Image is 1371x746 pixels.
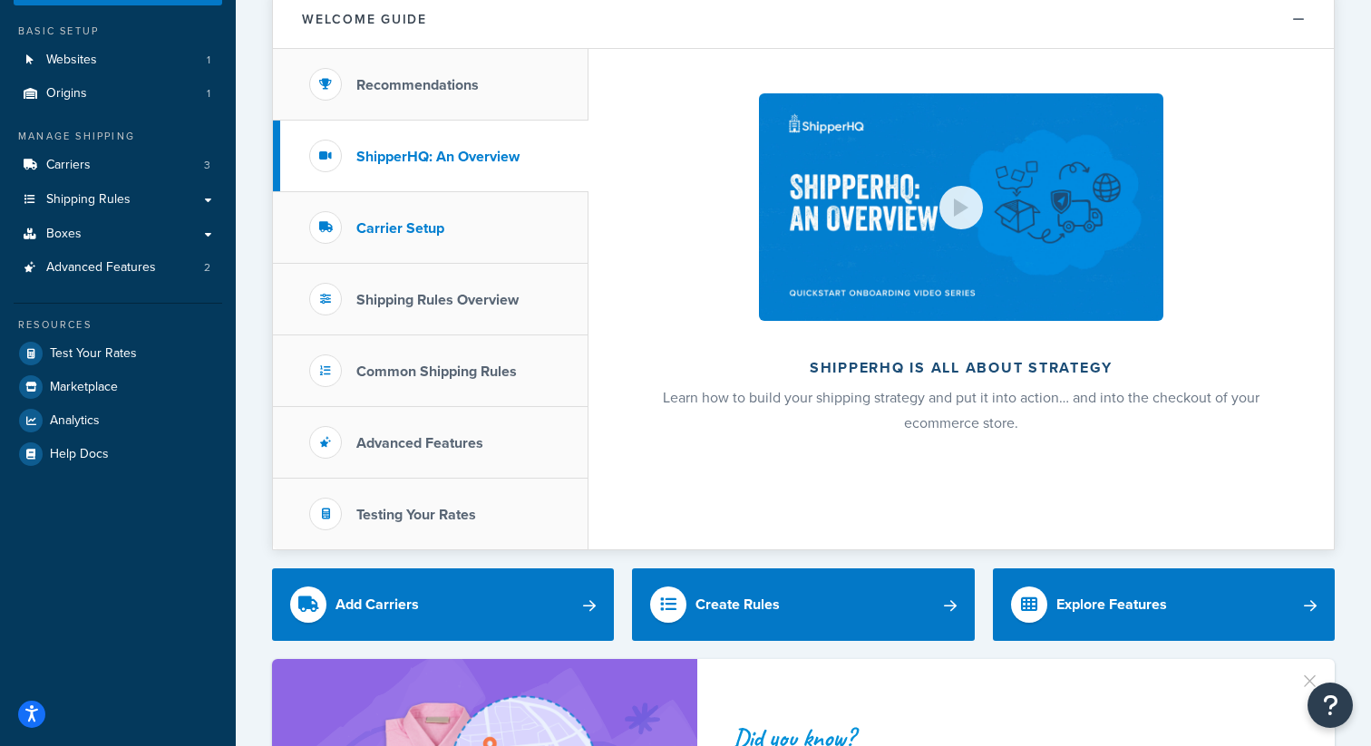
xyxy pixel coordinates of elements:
[46,53,97,68] span: Websites
[637,360,1286,376] h2: ShipperHQ is all about strategy
[272,568,614,641] a: Add Carriers
[207,86,210,102] span: 1
[46,260,156,276] span: Advanced Features
[14,371,222,403] a: Marketplace
[204,260,210,276] span: 2
[356,220,444,237] h3: Carrier Setup
[14,337,222,370] a: Test Your Rates
[356,77,479,93] h3: Recommendations
[14,251,222,285] a: Advanced Features2
[50,413,100,429] span: Analytics
[46,158,91,173] span: Carriers
[356,149,520,165] h3: ShipperHQ: An Overview
[46,192,131,208] span: Shipping Rules
[14,438,222,470] a: Help Docs
[14,251,222,285] li: Advanced Features
[993,568,1335,641] a: Explore Features
[50,447,109,462] span: Help Docs
[14,404,222,437] a: Analytics
[302,13,427,26] h2: Welcome Guide
[14,24,222,39] div: Basic Setup
[663,387,1259,433] span: Learn how to build your shipping strategy and put it into action… and into the checkout of your e...
[46,227,82,242] span: Boxes
[14,183,222,217] a: Shipping Rules
[356,292,519,308] h3: Shipping Rules Overview
[204,158,210,173] span: 3
[14,129,222,144] div: Manage Shipping
[50,346,137,362] span: Test Your Rates
[14,218,222,251] a: Boxes
[14,77,222,111] li: Origins
[335,592,419,617] div: Add Carriers
[1056,592,1167,617] div: Explore Features
[759,93,1163,321] img: ShipperHQ is all about strategy
[14,44,222,77] a: Websites1
[14,317,222,333] div: Resources
[50,380,118,395] span: Marketplace
[46,86,87,102] span: Origins
[632,568,974,641] a: Create Rules
[695,592,780,617] div: Create Rules
[14,44,222,77] li: Websites
[14,149,222,182] a: Carriers3
[14,77,222,111] a: Origins1
[356,363,517,380] h3: Common Shipping Rules
[207,53,210,68] span: 1
[356,507,476,523] h3: Testing Your Rates
[1308,683,1353,728] button: Open Resource Center
[356,435,483,451] h3: Advanced Features
[14,149,222,182] li: Carriers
